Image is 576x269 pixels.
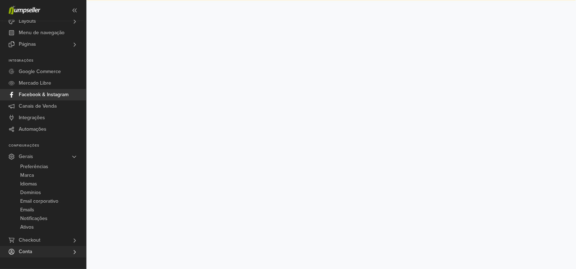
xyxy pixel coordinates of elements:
[20,197,58,206] span: Email corporativo
[20,188,41,197] span: Domínios
[19,151,33,162] span: Gerais
[9,144,86,148] p: Configurações
[9,59,86,63] p: Integrações
[20,223,34,232] span: Ativos
[19,27,64,39] span: Menu de navegação
[20,171,34,180] span: Marca
[19,112,45,124] span: Integrações
[19,100,57,112] span: Canais de Venda
[20,206,34,214] span: Emails
[19,39,36,50] span: Páginas
[19,77,51,89] span: Mercado Libre
[20,162,48,171] span: Preferências
[19,246,32,257] span: Conta
[19,124,46,135] span: Automações
[19,234,40,246] span: Checkout
[19,15,36,27] span: Layouts
[20,214,48,223] span: Notificações
[19,66,61,77] span: Google Commerce
[20,180,37,188] span: Idiomas
[19,89,68,100] span: Facebook & Instagram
